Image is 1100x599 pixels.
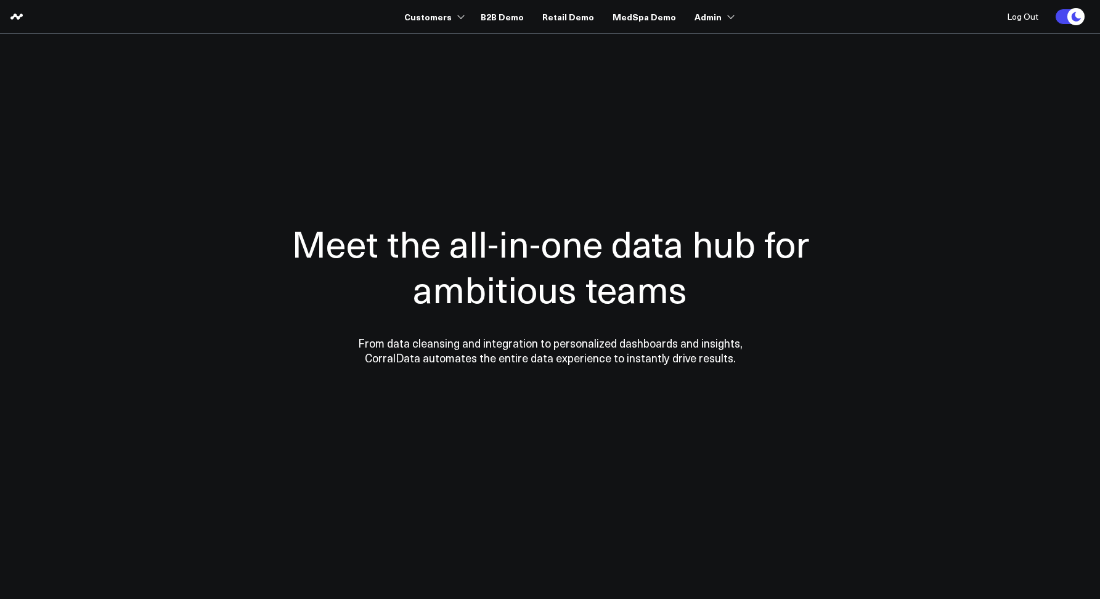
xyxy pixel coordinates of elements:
[404,6,462,28] a: Customers
[248,220,852,311] h1: Meet the all-in-one data hub for ambitious teams
[613,6,676,28] a: MedSpa Demo
[542,6,594,28] a: Retail Demo
[481,6,524,28] a: B2B Demo
[695,6,732,28] a: Admin
[332,336,769,365] p: From data cleansing and integration to personalized dashboards and insights, CorralData automates...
